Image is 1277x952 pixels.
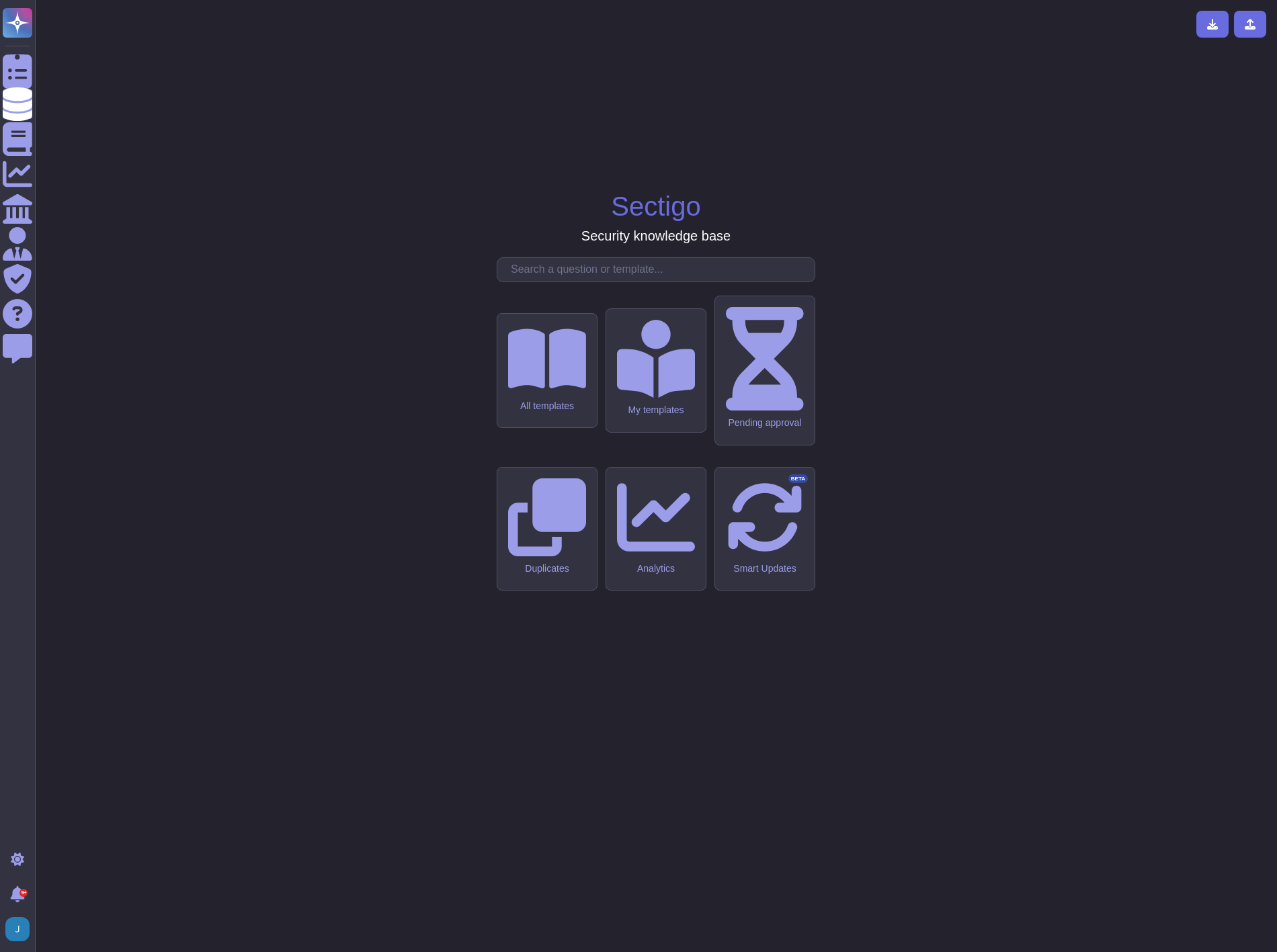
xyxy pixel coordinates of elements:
div: Pending approval [726,417,804,429]
button: user [3,914,39,944]
img: user [5,917,30,941]
div: BETA [788,474,808,484]
div: Duplicates [508,563,586,574]
div: Analytics [617,563,695,574]
h1: Sectigo [611,190,700,222]
input: Search a question or template... [504,258,815,282]
h3: Security knowledge base [581,228,731,244]
div: My templates [617,404,695,416]
div: 9+ [19,889,28,897]
div: All templates [508,400,586,412]
div: Smart Updates [726,563,804,574]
